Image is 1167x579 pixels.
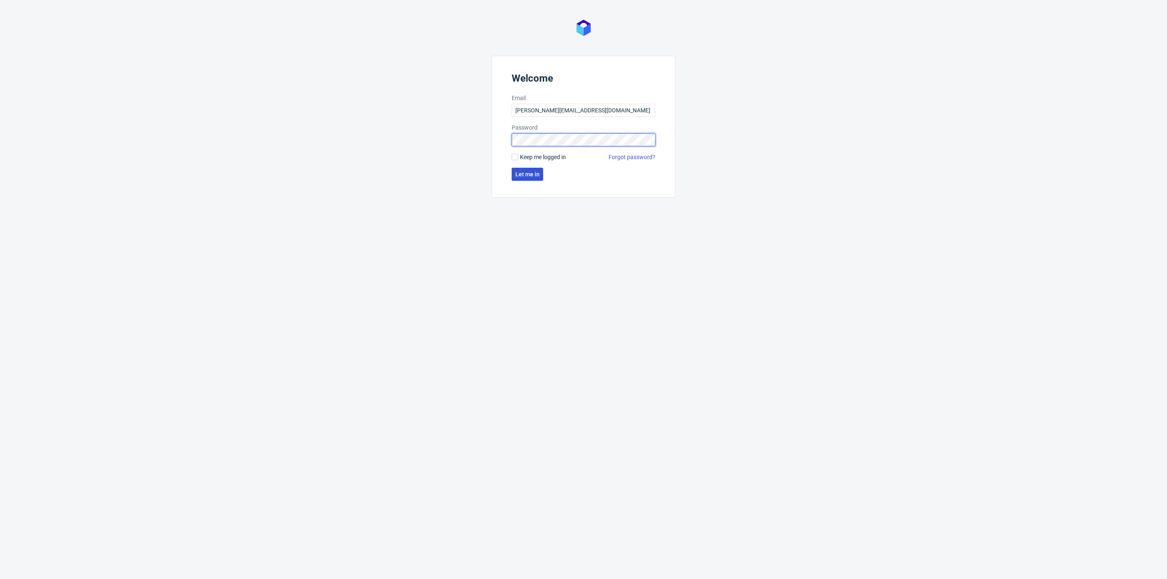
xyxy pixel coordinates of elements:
[515,171,540,177] span: Let me in
[512,104,655,117] input: you@youremail.com
[512,123,655,132] label: Password
[512,73,655,87] header: Welcome
[609,153,655,161] a: Forgot password?
[512,168,543,181] button: Let me in
[520,153,566,161] span: Keep me logged in
[512,94,655,102] label: Email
